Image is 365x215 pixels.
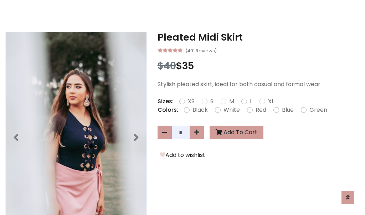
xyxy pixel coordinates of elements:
[158,97,174,106] p: Sizes:
[185,46,217,54] small: (491 Reviews)
[188,97,195,106] label: XS
[158,151,207,160] button: Add to wishlist
[182,59,194,72] span: 35
[210,126,263,139] button: Add To Cart
[158,106,178,114] p: Colors:
[229,97,234,106] label: M
[192,106,208,114] label: Black
[158,80,360,89] p: Stylish pleated skirt, ideal for both casual and formal wear.
[158,32,360,43] h3: Pleated Midi Skirt
[282,106,294,114] label: Blue
[268,97,274,106] label: XL
[158,59,176,72] span: $40
[309,106,327,114] label: Green
[223,106,240,114] label: White
[210,97,214,106] label: S
[158,60,360,72] h3: $
[250,97,252,106] label: L
[256,106,266,114] label: Red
